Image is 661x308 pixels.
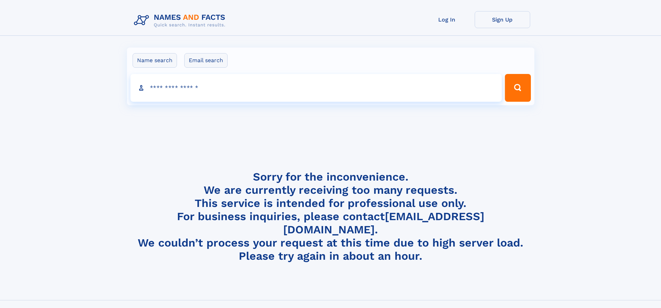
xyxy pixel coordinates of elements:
[133,53,177,68] label: Name search
[475,11,530,28] a: Sign Up
[184,53,228,68] label: Email search
[131,170,530,263] h4: Sorry for the inconvenience. We are currently receiving too many requests. This service is intend...
[130,74,502,102] input: search input
[419,11,475,28] a: Log In
[131,11,231,30] img: Logo Names and Facts
[505,74,531,102] button: Search Button
[283,210,484,236] a: [EMAIL_ADDRESS][DOMAIN_NAME]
